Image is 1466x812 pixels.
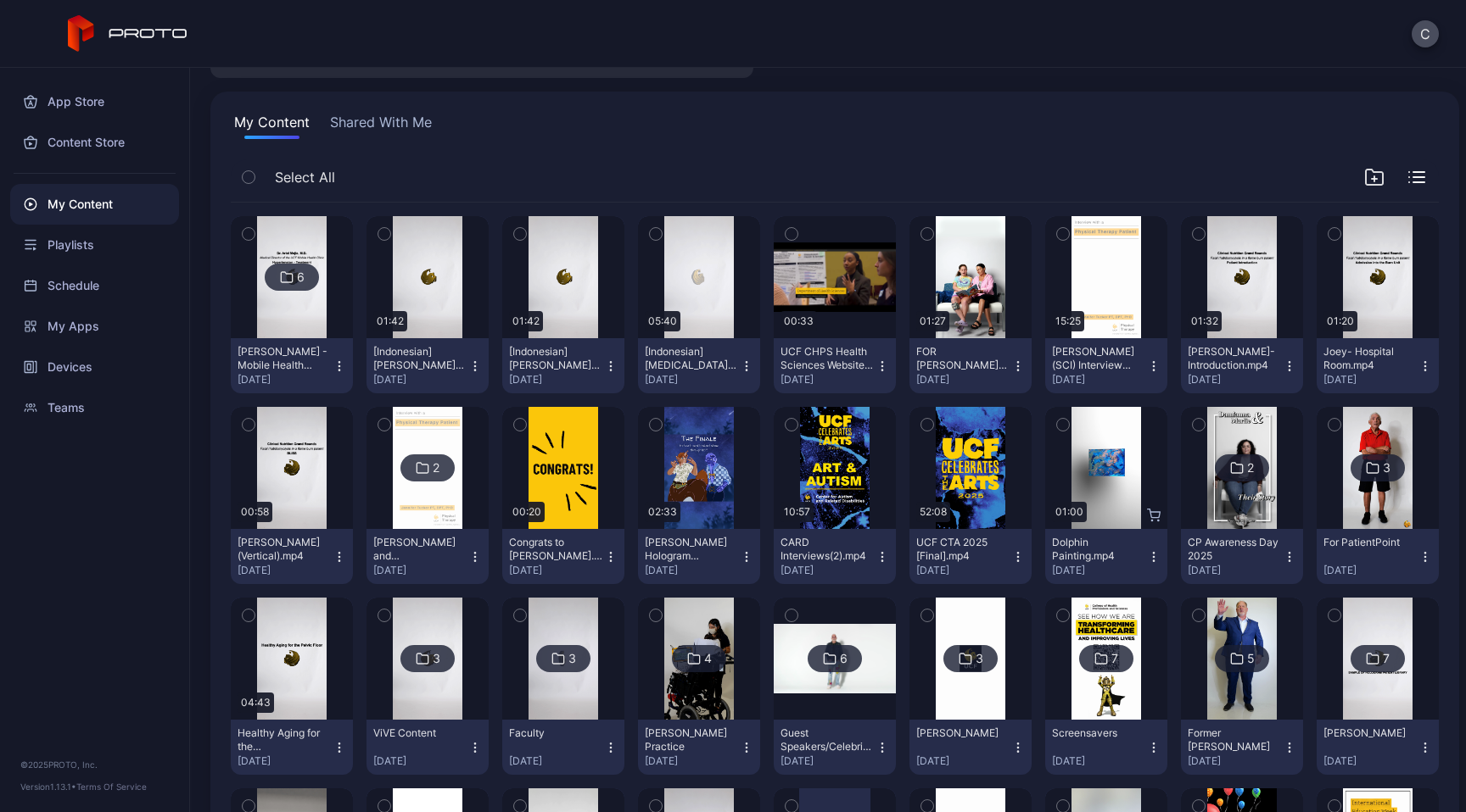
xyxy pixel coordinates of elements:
[373,564,468,577] div: [DATE]
[238,373,333,387] div: [DATE]
[509,536,602,563] div: Congrats to Dean Theriot.mp4
[10,347,179,387] a: Devices
[781,754,876,768] div: [DATE]
[916,564,1011,577] div: [DATE]
[976,651,983,666] div: 3
[10,122,179,163] a: Content Store
[238,345,331,372] div: Dr. Mejia - Mobile Health Clinic
[1383,460,1390,476] div: 3
[1323,754,1418,768] div: [DATE]
[238,536,331,563] div: Steve-BLISS (Vertical).mp4
[10,387,179,428] a: Teams
[1045,720,1167,775] button: Screensavers[DATE]
[20,758,169,771] div: © 2025 PROTO, Inc.
[433,460,439,476] div: 2
[645,726,738,754] div: Francis Sentence Practice
[781,536,874,563] div: CARD Interviews(2).mp4
[645,754,740,768] div: [DATE]
[1188,345,1281,372] div: Joey- Introduction.mp4
[774,720,896,775] button: Guest Speakers/Celebrities[DATE]
[774,338,896,393] button: UCF CHPS Health Sciences Website Banner.mp4[DATE]
[1111,651,1118,666] div: 7
[645,373,740,387] div: [DATE]
[1412,20,1439,47] button: C
[297,270,305,285] div: 6
[231,338,353,393] button: [PERSON_NAME] - Mobile Health Clinic[DATE]
[1188,726,1281,754] div: Former Dean
[909,720,1032,775] button: [PERSON_NAME][DATE]
[275,167,335,187] span: Select All
[774,529,896,584] button: CARD Interviews(2).mp4[DATE]
[1323,726,1417,740] div: Parkinson's
[781,726,874,754] div: Guest Speakers/Celebrities
[1045,338,1167,393] button: [PERSON_NAME] (SCI) Interview Resized.mp4[DATE]
[1181,720,1303,775] button: Former [PERSON_NAME][DATE]
[1317,529,1439,584] button: For PatientPoint[DATE]
[781,345,874,372] div: UCF CHPS Health Sciences Website Banner.mp4
[10,184,179,225] a: My Content
[1317,720,1439,775] button: [PERSON_NAME][DATE]
[645,564,740,577] div: [DATE]
[1181,338,1303,393] button: [PERSON_NAME]- Introduction.mp4[DATE]
[231,529,353,584] button: [PERSON_NAME] (Vertical).mp4[DATE]
[1317,338,1439,393] button: Joey- Hospital Room.mp4[DATE]
[238,564,333,577] div: [DATE]
[366,529,489,584] button: [PERSON_NAME] and [PERSON_NAME] Interview[DATE]
[1188,754,1283,768] div: [DATE]
[76,781,147,792] a: Terms Of Service
[1188,536,1281,563] div: CP Awareness Day 2025
[781,373,876,387] div: [DATE]
[916,345,1010,372] div: FOR MARINA HOLOGRAM edited.mp4
[238,726,331,754] div: Healthy Aging for the Pelvic Floor [FINAL CUT].mp4
[1247,460,1254,476] div: 2
[10,225,179,265] a: Playlists
[502,720,624,775] button: Faculty[DATE]
[638,529,760,584] button: [PERSON_NAME] Hologram Video.mp4[DATE]
[509,373,604,387] div: [DATE]
[645,536,738,563] div: Lisi Hologram Video.mp4
[509,726,602,740] div: Faculty
[1323,536,1417,549] div: For PatientPoint
[1247,651,1255,666] div: 5
[1383,651,1390,666] div: 7
[916,726,1010,740] div: Jason
[10,265,179,306] a: Schedule
[704,651,712,666] div: 4
[638,338,760,393] button: [Indonesian] [MEDICAL_DATA]_new(1).mp4[DATE]
[373,754,468,768] div: [DATE]
[231,112,313,139] button: My Content
[840,651,848,666] div: 6
[502,338,624,393] button: [Indonesian] [PERSON_NAME] [for ViVE].mp4[DATE]
[1323,564,1418,577] div: [DATE]
[1052,564,1147,577] div: [DATE]
[1052,536,1145,563] div: Dolphin Painting.mp4
[10,81,179,122] div: App Store
[373,345,467,372] div: [Indonesian] Parkinson's [for ViVE].mp4
[916,754,1011,768] div: [DATE]
[909,529,1032,584] button: UCF CTA 2025 [Final].mp4[DATE]
[781,564,876,577] div: [DATE]
[10,306,179,347] div: My Apps
[366,338,489,393] button: [Indonesian] [PERSON_NAME] [for ViVE].mp4[DATE]
[502,529,624,584] button: Congrats to [PERSON_NAME].mp4[DATE]
[1052,373,1147,387] div: [DATE]
[238,754,333,768] div: [DATE]
[916,373,1011,387] div: [DATE]
[1052,345,1145,372] div: Adrian (SCI) Interview Resized.mp4
[231,720,353,775] button: Healthy Aging for the [MEDICAL_DATA] [FINAL CUT].mp4[DATE]
[433,651,440,666] div: 3
[1052,726,1145,740] div: Screensavers
[1188,373,1283,387] div: [DATE]
[1045,529,1167,584] button: Dolphin Painting.mp4[DATE]
[373,726,467,740] div: ViVE Content
[1323,373,1418,387] div: [DATE]
[373,373,468,387] div: [DATE]
[645,345,738,372] div: [Indonesian] cancer_new(1).mp4
[1052,754,1147,768] div: [DATE]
